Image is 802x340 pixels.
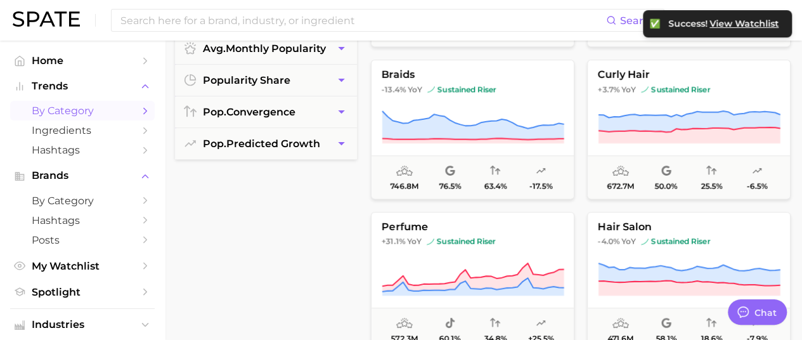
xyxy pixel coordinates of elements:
a: Home [10,51,155,70]
span: popularity share: TikTok [445,316,455,331]
button: pop.predicted growth [175,128,357,159]
img: sustained riser [427,86,435,93]
img: sustained riser [641,238,649,245]
span: hair salon [588,221,790,233]
img: SPATE [13,11,80,27]
a: Hashtags [10,211,155,230]
span: popularity share: Google [661,316,671,331]
a: Posts [10,230,155,250]
div: ✅ [649,18,662,29]
span: sustained riser [641,237,710,247]
a: by Category [10,101,155,121]
button: Industries [10,315,155,334]
span: sustained riser [427,84,496,95]
span: average monthly popularity: Very High Popularity [396,316,413,331]
span: popularity convergence: Low Convergence [706,164,716,179]
span: perfume [372,221,574,233]
span: convergence [203,106,295,118]
button: curly hair+3.7% YoYsustained risersustained riser672.7m50.0%25.5%-6.5% [587,60,791,199]
span: -6.5% [747,182,768,191]
span: sustained riser [427,237,496,247]
span: average monthly popularity: Very High Popularity [612,316,629,331]
span: Spotlight [32,286,133,298]
button: View Watchlist [709,18,779,30]
abbr: average [203,43,226,55]
span: 63.4% [484,182,507,191]
span: -13.4% [382,84,406,94]
span: average monthly popularity: Very High Popularity [612,164,629,179]
span: YoY [621,84,636,95]
input: Search here for a brand, industry, or ingredient [119,10,606,31]
span: YoY [408,84,422,95]
span: average monthly popularity: Very High Popularity [396,164,413,179]
span: Brands [32,170,133,181]
span: predicted growth [203,138,320,150]
span: popularity convergence: High Convergence [490,164,500,179]
span: Ingredients [32,124,133,136]
a: My Watchlist [10,256,155,276]
button: pop.convergence [175,96,357,128]
img: sustained riser [427,238,434,245]
a: Spotlight [10,282,155,302]
span: View Watchlist [709,18,779,29]
img: sustained riser [641,86,649,93]
span: Trends [32,81,133,92]
span: popularity share [203,74,290,86]
span: by Category [32,105,133,117]
span: 25.5% [701,182,722,191]
span: popularity convergence: Low Convergence [490,316,500,331]
span: Industries [32,319,133,330]
button: Brands [10,166,155,185]
span: YoY [621,237,636,247]
span: Hashtags [32,214,133,226]
span: monthly popularity [203,43,326,55]
span: curly hair [588,69,790,81]
abbr: popularity index [203,138,226,150]
div: Success! [668,18,779,30]
span: Home [32,55,133,67]
span: popularity predicted growth: Very Likely [536,316,546,331]
span: -4.0% [598,237,619,246]
button: avg.monthly popularity [175,33,357,64]
span: +31.1% [382,237,405,246]
button: Trends [10,77,155,96]
span: 76.5% [439,182,461,191]
span: sustained riser [641,84,710,95]
a: by Category [10,191,155,211]
span: popularity convergence: Very Low Convergence [706,316,716,331]
span: 50.0% [655,182,678,191]
span: YoY [407,237,422,247]
a: Hashtags [10,140,155,160]
span: 672.7m [607,182,634,191]
a: Ingredients [10,121,155,140]
span: +3.7% [598,84,619,94]
span: Posts [32,234,133,246]
span: popularity predicted growth: Uncertain [752,164,762,179]
span: popularity predicted growth: Uncertain [536,164,546,179]
button: popularity share [175,65,357,96]
span: by Category [32,195,133,207]
span: popularity share: Google [445,164,455,179]
span: My Watchlist [32,260,133,272]
span: popularity share: Google [661,164,671,179]
span: Search [620,15,656,27]
span: -17.5% [529,182,552,191]
abbr: popularity index [203,106,226,118]
button: braids-13.4% YoYsustained risersustained riser746.8m76.5%63.4%-17.5% [371,60,574,199]
span: 746.8m [391,182,418,191]
span: braids [372,69,574,81]
span: Hashtags [32,144,133,156]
